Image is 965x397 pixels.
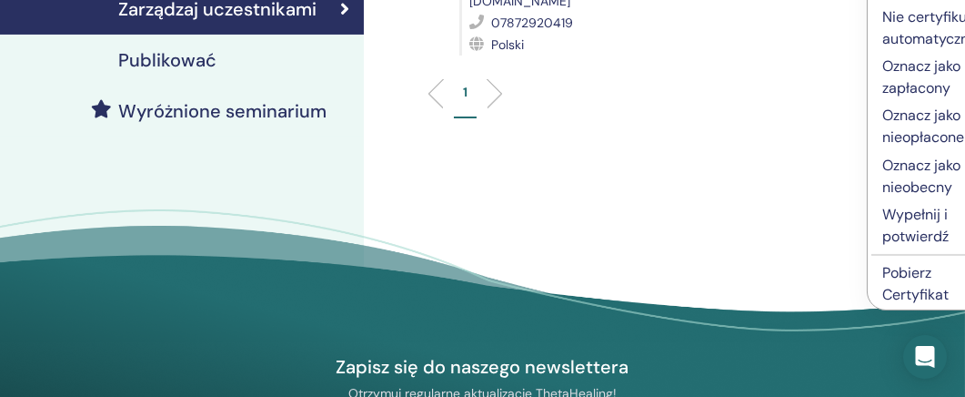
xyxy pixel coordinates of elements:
span: Polski [491,36,524,53]
p: 1 [463,83,467,102]
h4: Wyróżnione seminarium [118,100,327,122]
h4: Publikować [118,49,216,71]
h4: Zapisz się do naszego newslettera [273,355,693,379]
span: 07872920419 [491,15,573,31]
div: Open Intercom Messenger [903,335,947,379]
a: Pobierz Certyfikat [882,263,949,304]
